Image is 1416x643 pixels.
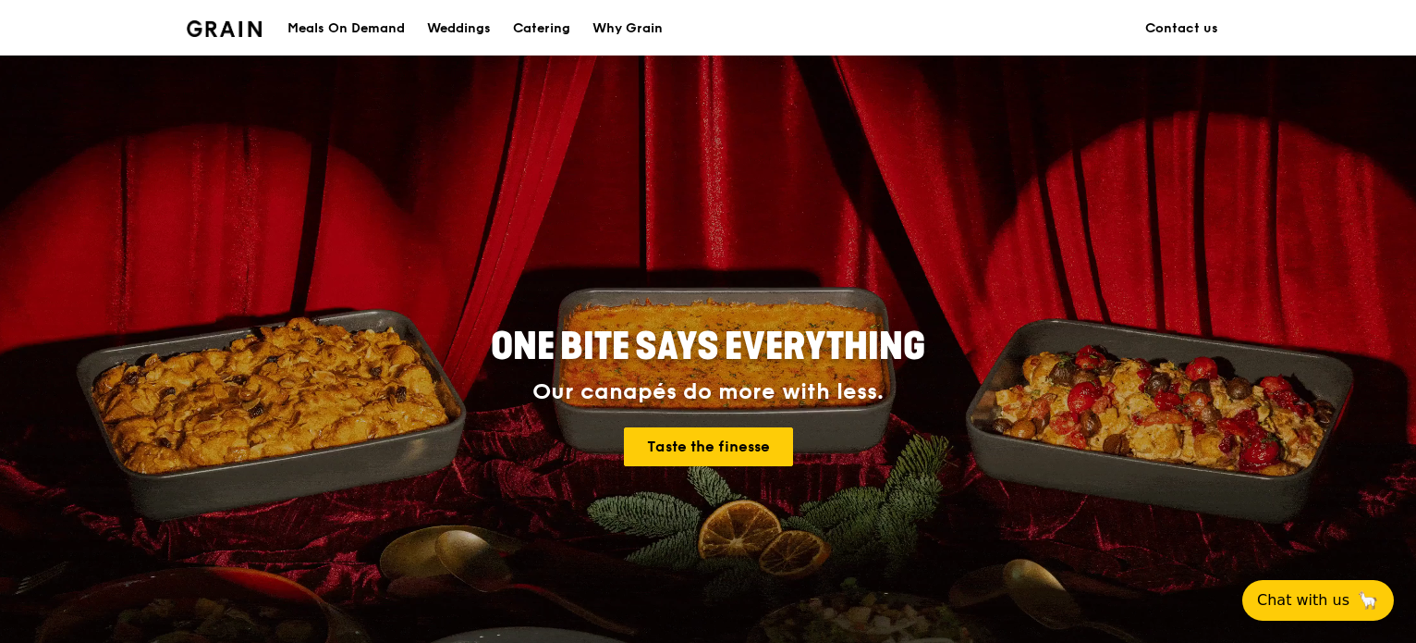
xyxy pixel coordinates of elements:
a: Weddings [416,1,502,56]
span: ONE BITE SAYS EVERYTHING [491,325,925,369]
div: Weddings [427,1,491,56]
span: 🦙 [1357,589,1379,612]
a: Why Grain [581,1,674,56]
button: Chat with us🦙 [1242,580,1394,621]
a: Taste the finesse [624,427,793,466]
div: Why Grain [592,1,663,56]
a: Catering [502,1,581,56]
div: Our canapés do more with less. [375,379,1041,405]
div: Catering [513,1,570,56]
img: Grain [187,20,262,37]
span: Chat with us [1257,589,1349,612]
a: Contact us [1134,1,1229,56]
div: Meals On Demand [287,1,405,56]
